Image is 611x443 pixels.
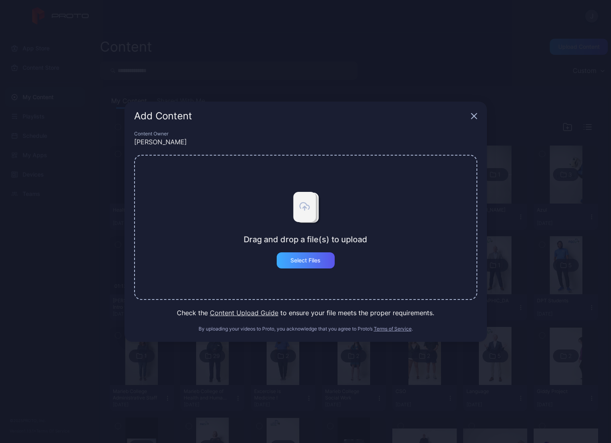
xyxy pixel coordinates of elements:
[210,308,278,318] button: Content Upload Guide
[134,308,477,318] div: Check the to ensure your file meets the proper requirements.
[277,252,335,268] button: Select Files
[244,235,367,244] div: Drag and drop a file(s) to upload
[134,111,468,121] div: Add Content
[374,326,412,332] button: Terms of Service
[290,257,321,264] div: Select Files
[134,131,477,137] div: Content Owner
[134,137,477,147] div: [PERSON_NAME]
[134,326,477,332] div: By uploading your videos to Proto, you acknowledge that you agree to Proto’s .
